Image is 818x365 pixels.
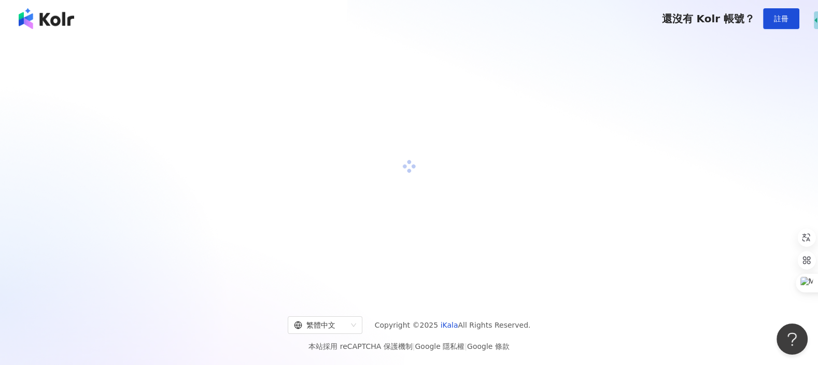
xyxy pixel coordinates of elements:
span: | [413,342,415,350]
span: | [464,342,467,350]
span: Copyright © 2025 All Rights Reserved. [375,319,531,331]
div: 繁體中文 [294,317,347,333]
span: 註冊 [774,15,788,23]
a: iKala [441,321,458,329]
button: 註冊 [763,8,799,29]
img: logo [19,8,74,29]
a: Google 隱私權 [415,342,464,350]
a: Google 條款 [467,342,510,350]
iframe: Help Scout Beacon - Open [777,324,808,355]
span: 本站採用 reCAPTCHA 保護機制 [308,340,509,353]
span: 還沒有 Kolr 帳號？ [661,12,755,25]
